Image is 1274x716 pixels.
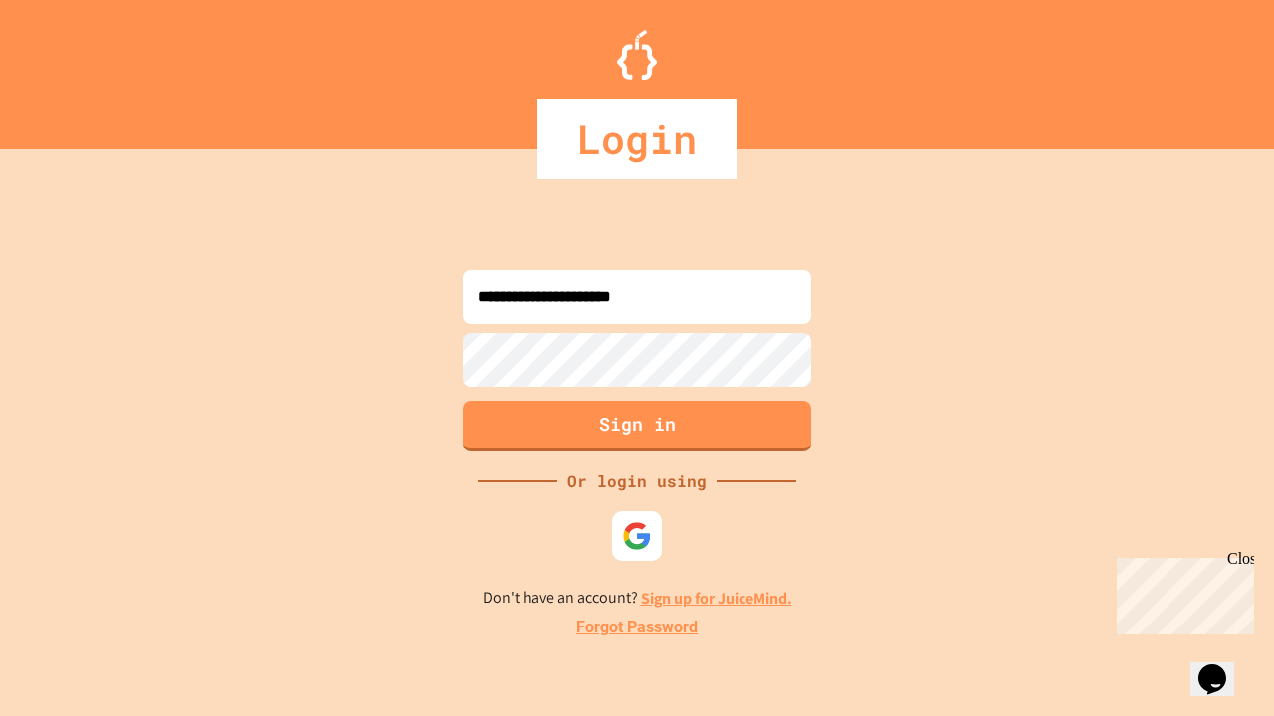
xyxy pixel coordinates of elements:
img: google-icon.svg [622,521,652,551]
button: Sign in [463,401,811,451]
div: Login [537,99,737,179]
a: Forgot Password [576,616,698,639]
iframe: chat widget [1190,636,1254,696]
div: Or login using [557,469,717,493]
img: Logo.svg [617,30,657,80]
iframe: chat widget [1109,550,1254,634]
p: Don't have an account? [483,586,792,611]
div: Chat with us now!Close [8,8,137,126]
a: Sign up for JuiceMind. [641,588,792,609]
